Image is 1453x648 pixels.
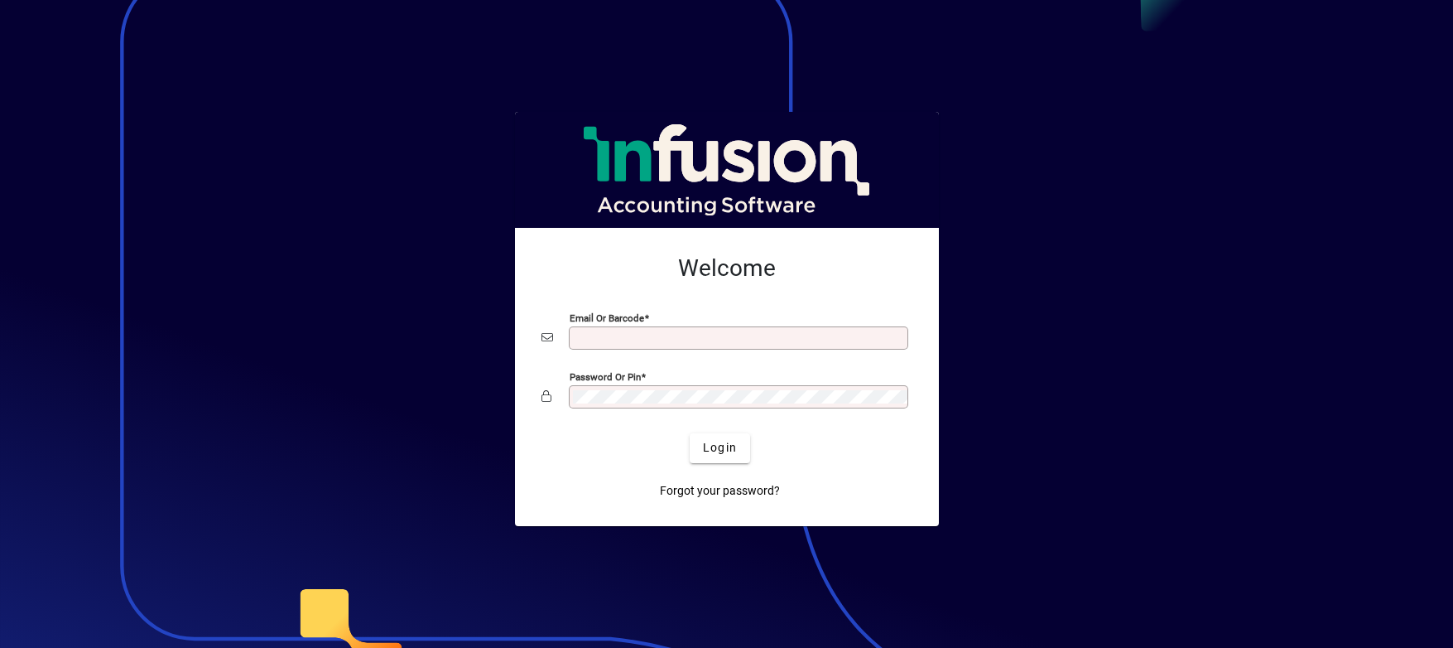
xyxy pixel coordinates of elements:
mat-label: Password or Pin [570,370,641,382]
span: Login [703,439,737,457]
h2: Welcome [541,254,912,283]
mat-label: Email or Barcode [570,312,644,323]
a: Forgot your password? [653,476,787,506]
button: Login [690,433,750,463]
span: Forgot your password? [660,482,780,500]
